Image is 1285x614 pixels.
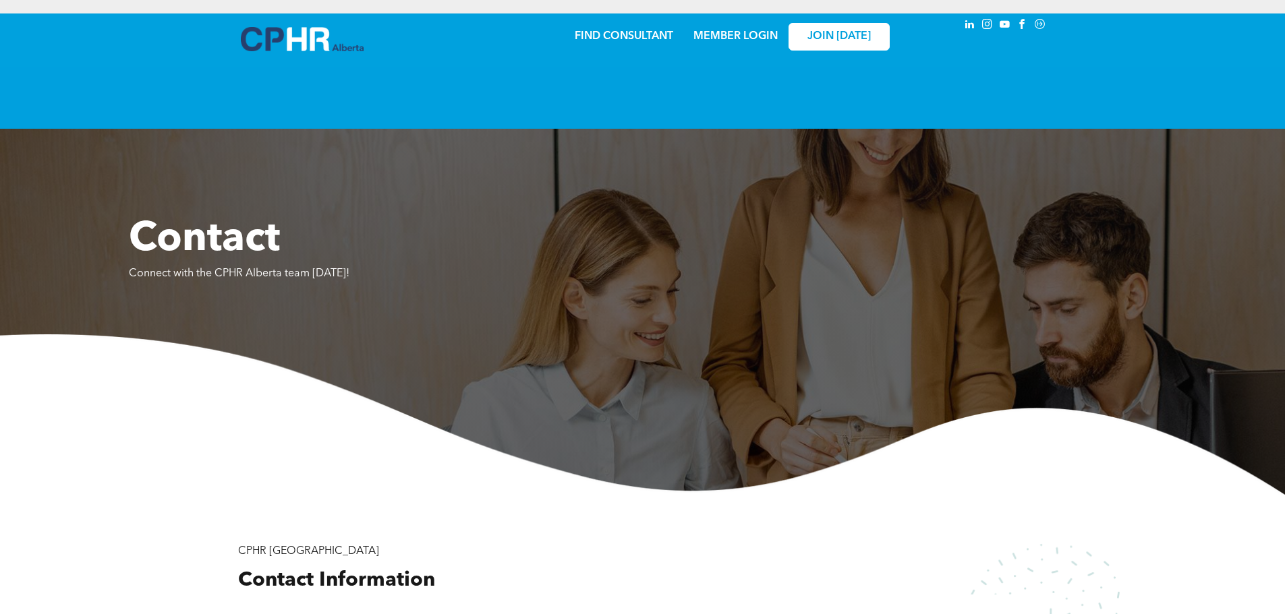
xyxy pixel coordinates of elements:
span: CPHR [GEOGRAPHIC_DATA] [238,546,379,557]
span: Connect with the CPHR Alberta team [DATE]! [129,268,349,279]
span: Contact Information [238,570,435,590]
a: instagram [980,17,995,35]
a: FIND CONSULTANT [575,31,673,42]
a: youtube [998,17,1012,35]
a: facebook [1015,17,1030,35]
a: linkedin [963,17,977,35]
a: Social network [1033,17,1048,35]
span: Contact [129,220,280,260]
a: JOIN [DATE] [789,23,890,51]
a: MEMBER LOGIN [693,31,778,42]
img: A blue and white logo for cp alberta [241,27,364,51]
span: JOIN [DATE] [807,30,871,43]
